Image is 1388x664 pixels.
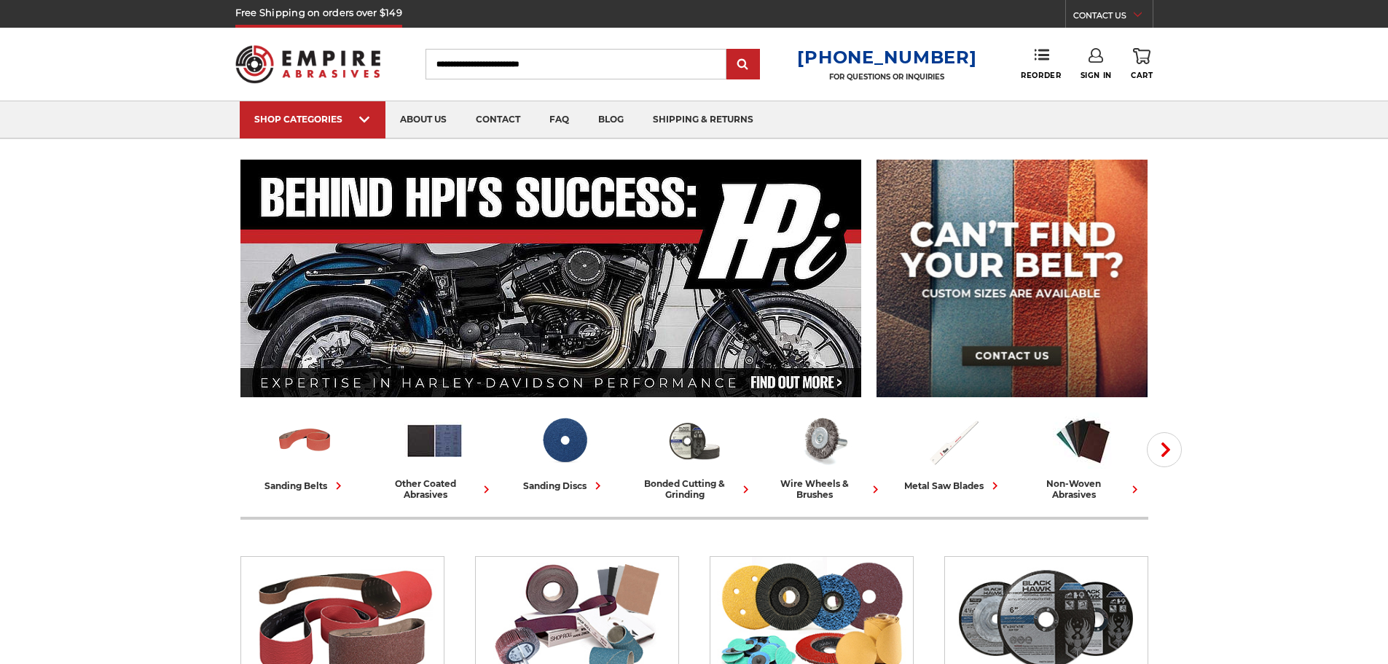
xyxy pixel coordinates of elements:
button: Next [1147,432,1182,467]
div: sanding belts [264,478,346,493]
div: SHOP CATEGORIES [254,114,371,125]
img: promo banner for custom belts. [877,160,1148,397]
a: other coated abrasives [376,410,494,500]
img: Metal Saw Blades [923,410,984,471]
img: Bonded Cutting & Grinding [664,410,724,471]
a: CONTACT US [1073,7,1153,28]
a: sanding belts [246,410,364,493]
a: faq [535,101,584,138]
div: sanding discs [523,478,605,493]
a: sanding discs [506,410,624,493]
img: Other Coated Abrasives [404,410,465,471]
a: Cart [1131,48,1153,80]
span: Reorder [1021,71,1061,80]
a: about us [385,101,461,138]
a: bonded cutting & grinding [635,410,753,500]
img: Sanding Belts [275,410,335,471]
a: wire wheels & brushes [765,410,883,500]
div: metal saw blades [904,478,1003,493]
div: other coated abrasives [376,478,494,500]
a: Reorder [1021,48,1061,79]
a: metal saw blades [895,410,1013,493]
a: shipping & returns [638,101,768,138]
a: contact [461,101,535,138]
img: Empire Abrasives [235,36,381,93]
a: blog [584,101,638,138]
img: Banner for an interview featuring Horsepower Inc who makes Harley performance upgrades featured o... [240,160,862,397]
img: Wire Wheels & Brushes [793,410,854,471]
div: non-woven abrasives [1024,478,1142,500]
a: [PHONE_NUMBER] [797,47,976,68]
div: wire wheels & brushes [765,478,883,500]
p: FOR QUESTIONS OR INQUIRIES [797,72,976,82]
a: non-woven abrasives [1024,410,1142,500]
span: Cart [1131,71,1153,80]
div: bonded cutting & grinding [635,478,753,500]
span: Sign In [1081,71,1112,80]
input: Submit [729,50,758,79]
img: Non-woven Abrasives [1053,410,1113,471]
img: Sanding Discs [534,410,595,471]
